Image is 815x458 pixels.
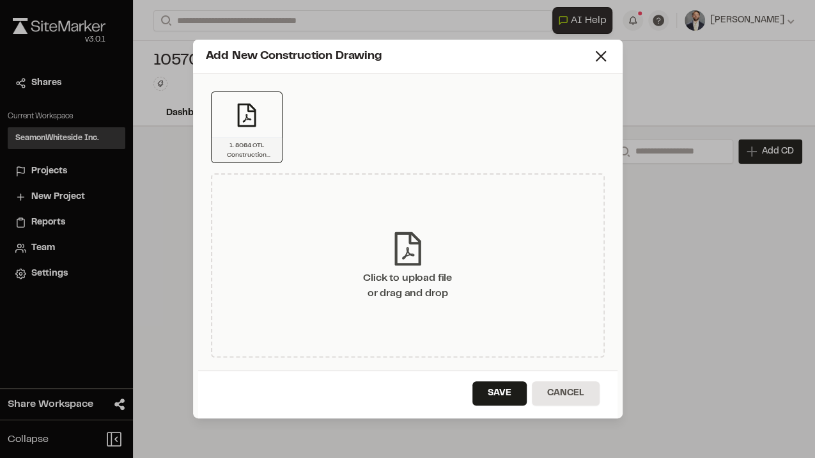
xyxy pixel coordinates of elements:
[363,271,452,301] div: Click to upload file or drag and drop
[206,48,592,65] div: Add New Construction Drawing
[211,173,605,358] div: Click to upload fileor drag and drop
[532,381,600,406] button: Cancel
[217,141,277,160] p: 1. 8084 OTL Construction Documents.pdf
[472,381,527,406] button: Save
